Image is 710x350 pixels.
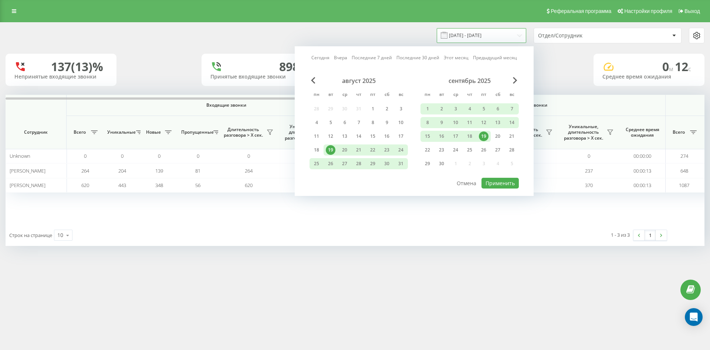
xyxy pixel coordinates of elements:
a: Сегодня [311,54,329,61]
div: пт 1 авг. 2025 г. [366,103,380,114]
div: 7 [507,104,517,114]
span: Строк на странице [9,232,52,239]
abbr: вторник [436,90,447,101]
span: 0 [84,153,87,159]
td: 00:00:00 [619,149,666,163]
div: вс 10 авг. 2025 г. [394,117,408,128]
div: 23 [382,145,392,155]
span: 370 [585,182,593,189]
div: 12 [326,131,335,141]
abbr: среда [450,90,461,101]
div: 20 [493,131,503,141]
span: c [688,65,691,73]
div: 19 [479,131,488,141]
div: пт 12 сент. 2025 г. [477,117,491,128]
div: чт 18 сент. 2025 г. [463,131,477,142]
div: вс 14 сент. 2025 г. [505,117,519,128]
div: 16 [382,131,392,141]
div: 16 [437,131,446,141]
span: 620 [245,182,253,189]
div: вт 5 авг. 2025 г. [324,117,338,128]
div: 1 [423,104,432,114]
div: ср 24 сент. 2025 г. [449,144,463,156]
abbr: суббота [492,90,503,101]
div: 22 [423,145,432,155]
td: 00:00:13 [619,163,666,178]
div: сб 23 авг. 2025 г. [380,144,394,156]
span: Пропущенные [181,129,211,135]
button: Применить [481,178,519,189]
div: вт 2 сент. 2025 г. [435,103,449,114]
div: 28 [354,159,364,169]
div: пн 15 сент. 2025 г. [420,131,435,142]
div: 29 [368,159,378,169]
div: пн 11 авг. 2025 г. [310,131,324,142]
abbr: четверг [464,90,475,101]
div: сб 20 сент. 2025 г. [491,131,505,142]
div: 12 [479,118,488,127]
div: 25 [312,159,321,169]
span: Входящие звонки [86,102,367,108]
div: пт 19 сент. 2025 г. [477,131,491,142]
div: 21 [354,145,364,155]
div: 13 [493,118,503,127]
span: Новые [144,129,163,135]
div: Отдел/Сотрудник [538,33,626,39]
div: вт 30 сент. 2025 г. [435,158,449,169]
div: ср 10 сент. 2025 г. [449,117,463,128]
span: 0 [158,153,160,159]
div: пн 8 сент. 2025 г. [420,117,435,128]
div: 29 [423,159,432,169]
span: 0 [247,153,250,159]
span: Уникальные, длительность разговора > Х сек. [283,124,325,141]
div: 10 [396,118,406,127]
div: сб 30 авг. 2025 г. [380,158,394,169]
div: ср 20 авг. 2025 г. [338,144,352,156]
span: 620 [81,182,89,189]
div: вт 16 сент. 2025 г. [435,131,449,142]
div: сб 16 авг. 2025 г. [380,131,394,142]
div: 1 - 3 из 3 [611,231,630,239]
div: чт 7 авг. 2025 г. [352,117,366,128]
span: Всего [669,129,688,135]
div: ср 17 сент. 2025 г. [449,131,463,142]
div: вт 23 сент. 2025 г. [435,144,449,156]
div: ср 3 сент. 2025 г. [449,103,463,114]
span: 0 [662,59,675,74]
div: вт 19 авг. 2025 г. [324,144,338,156]
div: 25 [465,145,474,155]
div: 18 [465,131,474,141]
div: 11 [465,118,474,127]
div: сб 13 сент. 2025 г. [491,117,505,128]
div: вс 21 сент. 2025 г. [505,131,519,142]
div: 3 [451,104,460,114]
span: 0 [121,153,124,159]
abbr: понедельник [422,90,433,101]
span: 348 [155,182,163,189]
div: пн 29 сент. 2025 г. [420,158,435,169]
a: Последние 30 дней [396,54,439,61]
div: чт 4 сент. 2025 г. [463,103,477,114]
span: Previous Month [311,77,315,84]
div: пт 15 авг. 2025 г. [366,131,380,142]
div: 898 [279,60,299,74]
div: чт 25 сент. 2025 г. [463,144,477,156]
div: ср 6 авг. 2025 г. [338,117,352,128]
span: 237 [585,167,593,174]
a: Этот месяц [444,54,469,61]
div: 17 [396,131,406,141]
div: 5 [326,118,335,127]
span: м [669,65,675,73]
button: Отмена [453,178,480,189]
div: 8 [368,118,378,127]
div: вс 17 авг. 2025 г. [394,131,408,142]
div: 26 [326,159,335,169]
div: 10 [57,231,63,239]
span: 443 [118,182,126,189]
div: вт 12 авг. 2025 г. [324,131,338,142]
span: 81 [195,167,200,174]
div: пн 22 сент. 2025 г. [420,144,435,156]
div: 14 [354,131,364,141]
div: 13 [340,131,349,141]
div: 11 [312,131,321,141]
